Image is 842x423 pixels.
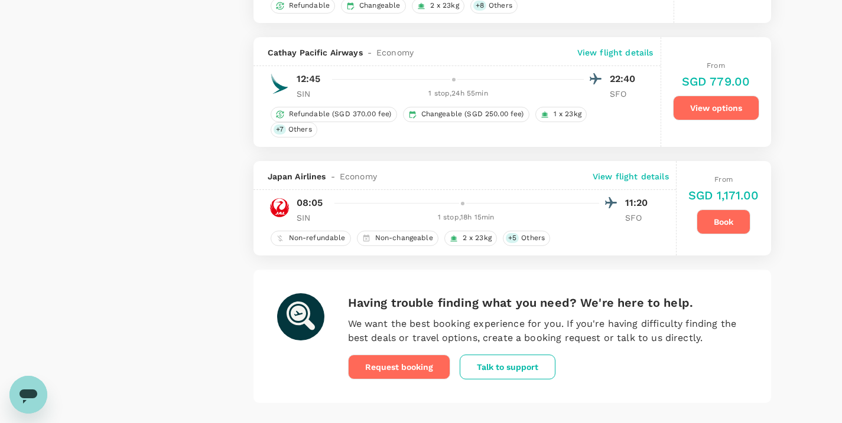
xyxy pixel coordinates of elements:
span: Refundable (SGD 370.00 fee) [284,109,396,119]
button: Talk to support [460,355,555,379]
div: 1 x 23kg [535,107,587,122]
span: Cathay Pacific Airways [268,47,363,58]
p: SIN [297,212,326,224]
span: Changeable (SGD 250.00 fee) [417,109,529,119]
span: Non-changeable [370,233,438,243]
span: From [714,175,733,183]
h6: Having trouble finding what you need? We're here to help. [348,293,747,312]
span: Japan Airlines [268,170,326,182]
img: CX [268,72,291,96]
button: View options [673,96,759,120]
span: 2 x 23kg [458,233,496,243]
span: Others [484,1,517,11]
p: 11:20 [625,196,655,210]
img: JL [268,196,291,219]
span: Economy [340,170,377,182]
span: Non-refundable [284,233,350,243]
div: Non-changeable [357,231,438,246]
div: 1 stop , 24h 55min [333,88,584,100]
p: SFO [625,212,655,224]
span: Refundable [284,1,335,11]
span: Economy [376,47,414,58]
div: 1 stop , 18h 15min [333,212,599,224]
span: 2 x 23kg [425,1,464,11]
h6: SGD 779.00 [682,72,750,91]
span: - [326,170,340,182]
span: - [363,47,376,58]
div: Changeable (SGD 250.00 fee) [403,107,529,122]
p: We want the best booking experience for you. If you're having difficulty finding the best deals o... [348,317,747,345]
div: Refundable (SGD 370.00 fee) [271,107,397,122]
div: +5Others [503,231,550,246]
div: +7Others [271,122,317,137]
button: Book [697,209,750,234]
p: View flight details [593,170,669,182]
div: 2 x 23kg [444,231,497,246]
p: SIN [297,88,326,100]
span: Changeable [355,1,405,11]
button: Request booking [348,355,450,379]
span: + 7 [274,124,286,135]
div: Non-refundable [271,231,351,246]
p: View flight details [577,47,654,58]
span: From [707,61,725,70]
p: SFO [610,88,639,100]
span: + 5 [506,233,519,243]
span: + 8 [473,1,486,11]
span: Others [284,124,317,135]
p: 08:05 [297,196,323,210]
p: 22:40 [610,72,639,86]
h6: SGD 1,171.00 [688,186,759,205]
span: Others [516,233,550,243]
span: 1 x 23kg [549,109,586,119]
p: 12:45 [297,72,321,86]
iframe: Button to launch messaging window [9,376,47,414]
